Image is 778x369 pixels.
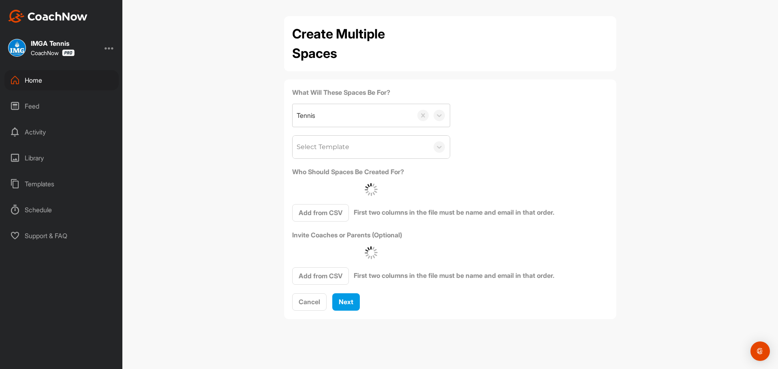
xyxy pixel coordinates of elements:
[292,293,327,311] button: Cancel
[4,96,119,116] div: Feed
[292,167,450,177] label: Who Should Spaces Be Created For?
[4,148,119,168] div: Library
[62,49,75,56] img: CoachNow Pro
[365,183,378,196] img: G6gVgL6ErOh57ABN0eRmCEwV0I4iEi4d8EwaPGI0tHgoAbU4EAHFLEQAh+QQFCgALACwIAA4AGAASAAAEbHDJSesaOCdk+8xg...
[31,49,75,56] div: CoachNow
[332,293,360,311] button: Next
[299,209,342,217] span: Add from CSV
[297,111,315,120] div: Tennis
[292,267,349,285] button: Add from CSV
[4,70,119,90] div: Home
[292,87,450,97] label: What Will These Spaces Be For?
[4,174,119,194] div: Templates
[31,40,75,47] div: IMGA Tennis
[339,298,353,306] span: Next
[299,298,320,306] span: Cancel
[4,200,119,220] div: Schedule
[354,207,554,217] label: First two columns in the file must be name and email in that order.
[4,226,119,246] div: Support & FAQ
[292,204,349,222] button: Add from CSV
[297,142,349,152] div: Select Template
[365,246,378,259] img: G6gVgL6ErOh57ABN0eRmCEwV0I4iEi4d8EwaPGI0tHgoAbU4EAHFLEQAh+QQFCgALACwIAA4AGAASAAAEbHDJSesaOCdk+8xg...
[292,24,402,63] h2: Create Multiple Spaces
[750,341,770,361] div: Open Intercom Messenger
[292,231,402,239] strong: Invite Coaches or Parents (Optional)
[299,272,342,280] span: Add from CSV
[8,39,26,57] img: square_fbd24ebe9e7d24b63c563b236df2e5b1.jpg
[354,271,554,280] label: First two columns in the file must be name and email in that order.
[4,122,119,142] div: Activity
[8,10,88,23] img: CoachNow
